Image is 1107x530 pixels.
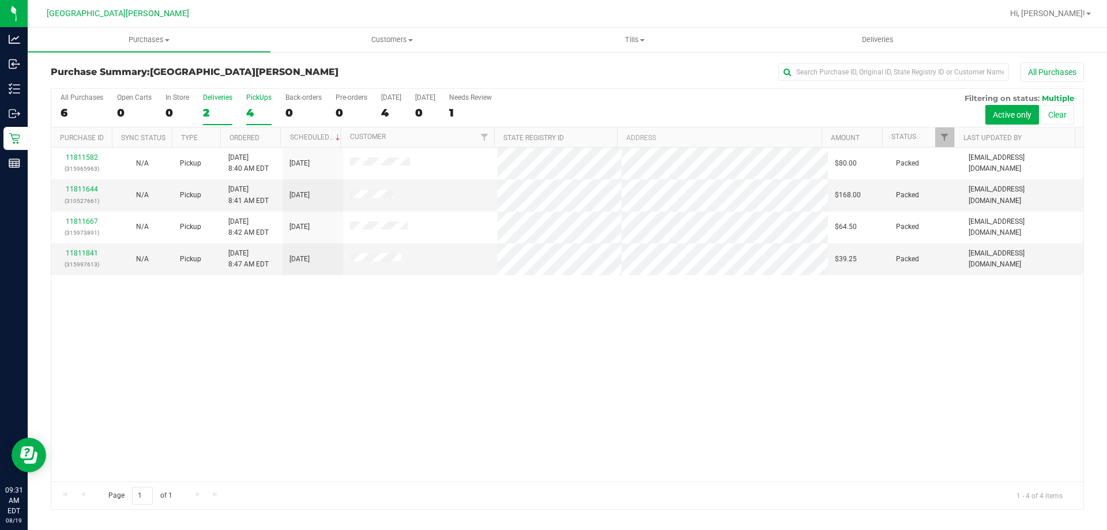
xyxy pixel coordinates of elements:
[969,184,1076,206] span: [EMAIL_ADDRESS][DOMAIN_NAME]
[514,35,755,45] span: Tills
[136,159,149,167] span: Not Applicable
[121,134,165,142] a: Sync Status
[136,191,149,199] span: Not Applicable
[228,216,269,238] span: [DATE] 8:42 AM EDT
[136,158,149,169] button: N/A
[846,35,909,45] span: Deliveries
[985,105,1039,125] button: Active only
[835,190,861,201] span: $168.00
[66,153,98,161] a: 11811582
[449,106,492,119] div: 1
[9,33,20,45] inline-svg: Analytics
[969,216,1076,238] span: [EMAIL_ADDRESS][DOMAIN_NAME]
[66,217,98,225] a: 11811667
[963,134,1022,142] a: Last Updated By
[969,152,1076,174] span: [EMAIL_ADDRESS][DOMAIN_NAME]
[12,438,46,472] iframe: Resource center
[935,127,954,147] a: Filter
[415,93,435,102] div: [DATE]
[246,106,272,119] div: 4
[136,255,149,263] span: Not Applicable
[228,184,269,206] span: [DATE] 8:41 AM EDT
[289,221,310,232] span: [DATE]
[165,93,189,102] div: In Store
[58,259,105,270] p: (315997613)
[181,134,198,142] a: Type
[513,28,756,52] a: Tills
[66,249,98,257] a: 11811841
[5,485,22,516] p: 09:31 AM EDT
[778,63,1009,81] input: Search Purchase ID, Original ID, State Registry ID or Customer Name...
[61,106,103,119] div: 6
[229,134,259,142] a: Ordered
[51,67,395,77] h3: Purchase Summary:
[475,127,494,147] a: Filter
[47,9,189,18] span: [GEOGRAPHIC_DATA][PERSON_NAME]
[9,133,20,144] inline-svg: Retail
[756,28,999,52] a: Deliveries
[9,157,20,169] inline-svg: Reports
[381,93,401,102] div: [DATE]
[835,254,857,265] span: $39.25
[9,58,20,70] inline-svg: Inbound
[136,221,149,232] button: N/A
[350,133,386,141] a: Customer
[246,93,272,102] div: PickUps
[66,185,98,193] a: 11811644
[290,133,342,141] a: Scheduled
[336,93,367,102] div: Pre-orders
[381,106,401,119] div: 4
[60,134,104,142] a: Purchase ID
[58,196,105,206] p: (310527661)
[180,254,201,265] span: Pickup
[117,93,152,102] div: Open Carts
[289,190,310,201] span: [DATE]
[1010,9,1085,18] span: Hi, [PERSON_NAME]!
[1042,93,1074,103] span: Multiple
[58,227,105,238] p: (315973891)
[150,66,338,77] span: [GEOGRAPHIC_DATA][PERSON_NAME]
[203,106,232,119] div: 2
[896,254,919,265] span: Packed
[99,487,182,505] span: Page of 1
[132,487,153,505] input: 1
[28,35,270,45] span: Purchases
[449,93,492,102] div: Needs Review
[503,134,564,142] a: State Registry ID
[415,106,435,119] div: 0
[289,254,310,265] span: [DATE]
[336,106,367,119] div: 0
[28,28,270,52] a: Purchases
[61,93,103,102] div: All Purchases
[180,190,201,201] span: Pickup
[835,158,857,169] span: $80.00
[180,221,201,232] span: Pickup
[896,221,919,232] span: Packed
[289,158,310,169] span: [DATE]
[285,93,322,102] div: Back-orders
[136,254,149,265] button: N/A
[1021,62,1084,82] button: All Purchases
[835,221,857,232] span: $64.50
[165,106,189,119] div: 0
[136,190,149,201] button: N/A
[228,152,269,174] span: [DATE] 8:40 AM EDT
[1041,105,1074,125] button: Clear
[9,108,20,119] inline-svg: Outbound
[9,83,20,95] inline-svg: Inventory
[5,516,22,525] p: 08/19
[271,35,513,45] span: Customers
[136,223,149,231] span: Not Applicable
[891,133,916,141] a: Status
[180,158,201,169] span: Pickup
[831,134,860,142] a: Amount
[270,28,513,52] a: Customers
[285,106,322,119] div: 0
[228,248,269,270] span: [DATE] 8:47 AM EDT
[117,106,152,119] div: 0
[969,248,1076,270] span: [EMAIL_ADDRESS][DOMAIN_NAME]
[896,158,919,169] span: Packed
[58,163,105,174] p: (315965963)
[203,93,232,102] div: Deliveries
[965,93,1040,103] span: Filtering on status:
